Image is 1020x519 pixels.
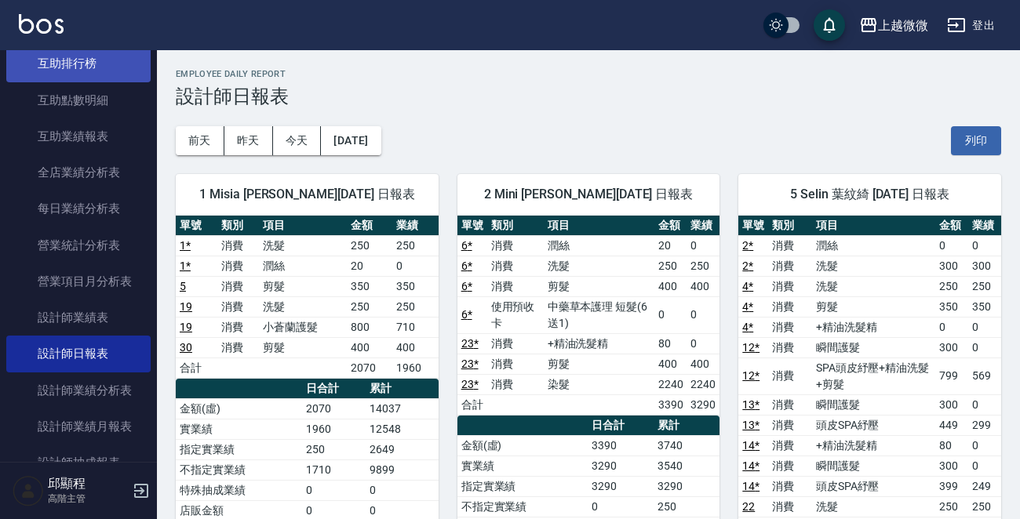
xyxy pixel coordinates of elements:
[654,476,719,496] td: 3290
[935,296,968,317] td: 350
[544,333,654,354] td: +精油洗髮精
[176,69,1001,79] h2: Employee Daily Report
[588,455,654,476] td: 3290
[544,235,654,256] td: 潤絲
[768,317,812,337] td: 消費
[687,235,719,256] td: 0
[654,235,687,256] td: 20
[487,235,544,256] td: 消費
[968,276,1001,296] td: 250
[6,82,151,118] a: 互助點數明細
[687,216,719,236] th: 業績
[176,216,217,236] th: 單號
[812,476,936,496] td: 頭皮SPA紓壓
[812,357,936,394] td: SPA頭皮紓壓+精油洗髮+剪髮
[968,496,1001,517] td: 250
[6,45,151,82] a: 互助排行榜
[302,419,366,439] td: 1960
[935,317,968,337] td: 0
[347,216,392,236] th: 金額
[853,9,934,42] button: 上越微微
[392,235,439,256] td: 250
[768,496,812,517] td: 消費
[935,256,968,276] td: 300
[812,296,936,317] td: 剪髮
[224,126,273,155] button: 昨天
[176,439,302,459] td: 指定實業績
[217,296,259,317] td: 消費
[968,256,1001,276] td: 300
[768,357,812,394] td: 消費
[968,476,1001,496] td: 249
[768,235,812,256] td: 消費
[392,317,439,337] td: 710
[968,435,1001,455] td: 0
[457,435,588,455] td: 金額(虛)
[935,337,968,357] td: 300
[259,296,347,317] td: 洗髮
[654,296,687,333] td: 0
[588,476,654,496] td: 3290
[768,296,812,317] td: 消費
[812,256,936,276] td: 洗髮
[302,439,366,459] td: 250
[6,118,151,154] a: 互助業績報表
[654,455,719,476] td: 3540
[687,394,719,415] td: 3290
[476,187,701,202] span: 2 Mini [PERSON_NAME][DATE] 日報表
[6,191,151,227] a: 每日業績分析表
[366,379,438,399] th: 累計
[180,280,186,292] a: 5
[935,394,968,415] td: 300
[487,374,544,394] td: 消費
[217,235,259,256] td: 消費
[687,296,719,333] td: 0
[812,337,936,357] td: 瞬間護髮
[768,476,812,496] td: 消費
[259,317,347,337] td: 小蒼蘭護髮
[968,394,1001,415] td: 0
[812,415,936,435] td: 頭皮SPA紓壓
[347,317,392,337] td: 800
[217,337,259,357] td: 消費
[935,455,968,476] td: 300
[259,256,347,276] td: 潤絲
[544,216,654,236] th: 項目
[302,459,366,480] td: 1710
[180,321,192,333] a: 19
[259,216,347,236] th: 項目
[768,276,812,296] td: 消費
[176,419,302,439] td: 實業績
[654,416,719,436] th: 累計
[812,455,936,476] td: 瞬間護髮
[217,216,259,236] th: 類別
[273,126,322,155] button: 今天
[6,445,151,481] a: 設計師抽成報表
[812,394,936,415] td: 瞬間護髮
[654,256,687,276] td: 250
[814,9,845,41] button: save
[176,459,302,480] td: 不指定實業績
[588,435,654,455] td: 3390
[968,216,1001,236] th: 業績
[757,187,982,202] span: 5 Selin 葉紋綺 [DATE] 日報表
[768,394,812,415] td: 消費
[6,372,151,408] a: 設計師業績分析表
[176,357,217,378] td: 合計
[654,216,687,236] th: 金額
[968,337,1001,357] td: 0
[457,394,487,415] td: 合計
[176,216,439,379] table: a dense table
[768,256,812,276] td: 消費
[366,439,438,459] td: 2649
[217,276,259,296] td: 消費
[768,455,812,476] td: 消費
[935,435,968,455] td: 80
[687,276,719,296] td: 400
[968,235,1001,256] td: 0
[366,419,438,439] td: 12548
[654,394,687,415] td: 3390
[968,296,1001,317] td: 350
[487,216,544,236] th: 類別
[812,317,936,337] td: +精油洗髮精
